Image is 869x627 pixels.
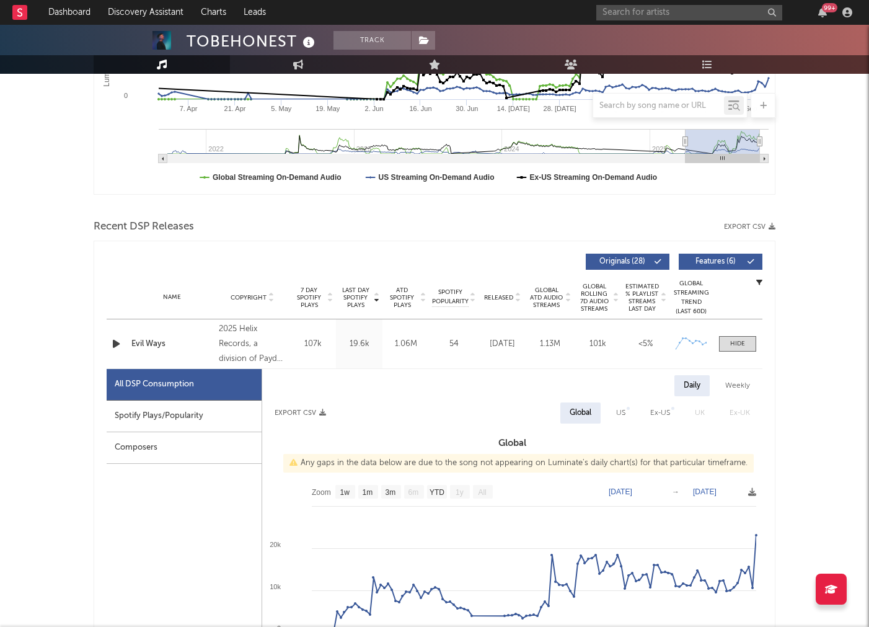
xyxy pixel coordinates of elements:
div: <5% [625,338,666,350]
div: 101k [577,338,619,350]
button: Export CSV [275,409,326,417]
text: 1m [363,488,373,497]
div: Ex-US [650,406,670,420]
input: Search by song name or URL [593,101,724,111]
div: 1.13M [529,338,571,350]
div: 54 [432,338,475,350]
span: Recent DSP Releases [94,220,194,234]
div: 99 + [822,3,837,12]
text: Luminate Daily Streams [102,7,111,86]
text: 20k [270,541,281,548]
span: Copyright [231,294,267,301]
text: 10k [270,583,281,590]
text: US Streaming On-Demand Audio [379,173,495,182]
span: 7 Day Spotify Plays [293,287,325,309]
text: 1y [456,488,464,497]
span: Estimated % Playlist Streams Last Day [625,283,659,313]
text: 0 [124,92,128,99]
div: TOBEHONEST [187,31,318,51]
button: Originals(28) [586,254,669,270]
span: Originals ( 28 ) [594,258,651,265]
a: Evil Ways [131,338,213,350]
text: 1w [340,488,350,497]
h3: Global [262,436,762,451]
div: All DSP Consumption [107,369,262,401]
div: Daily [674,375,710,396]
span: Global ATD Audio Streams [529,287,563,309]
div: Global [570,406,591,420]
div: Composers [107,432,262,464]
div: Global Streaming Trend (Last 60D) [673,279,710,316]
div: 2025 Helix Records, a division of Payday Records, Inc. [219,322,286,367]
span: ATD Spotify Plays [386,287,418,309]
text: Ex-US Streaming On-Demand Audio [530,173,658,182]
text: [DATE] [609,487,632,496]
button: Features(6) [679,254,762,270]
div: [DATE] [482,338,523,350]
text: Global Streaming On-Demand Audio [213,173,342,182]
text: → [672,487,679,496]
span: Last Day Spotify Plays [339,287,372,309]
div: All DSP Consumption [115,377,194,392]
input: Search for artists [596,5,782,20]
span: Global Rolling 7D Audio Streams [577,283,611,313]
text: 6m [408,488,419,497]
span: Spotify Popularity [432,288,469,306]
div: US [616,406,625,420]
span: Released [484,294,513,301]
button: Export CSV [724,223,775,231]
text: YTD [430,488,444,497]
div: 19.6k [339,338,379,350]
text: All [478,488,486,497]
text: [DATE] [693,487,717,496]
div: Name [131,293,213,302]
div: Spotify Plays/Popularity [107,401,262,432]
div: Weekly [716,375,759,396]
button: Track [333,31,411,50]
span: Features ( 6 ) [687,258,744,265]
div: 107k [293,338,333,350]
button: 99+ [818,7,827,17]
div: Any gaps in the data below are due to the song not appearing on Luminate's daily chart(s) for tha... [283,454,754,473]
text: Zoom [312,488,331,497]
text: 3m [386,488,396,497]
div: 1.06M [386,338,426,350]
